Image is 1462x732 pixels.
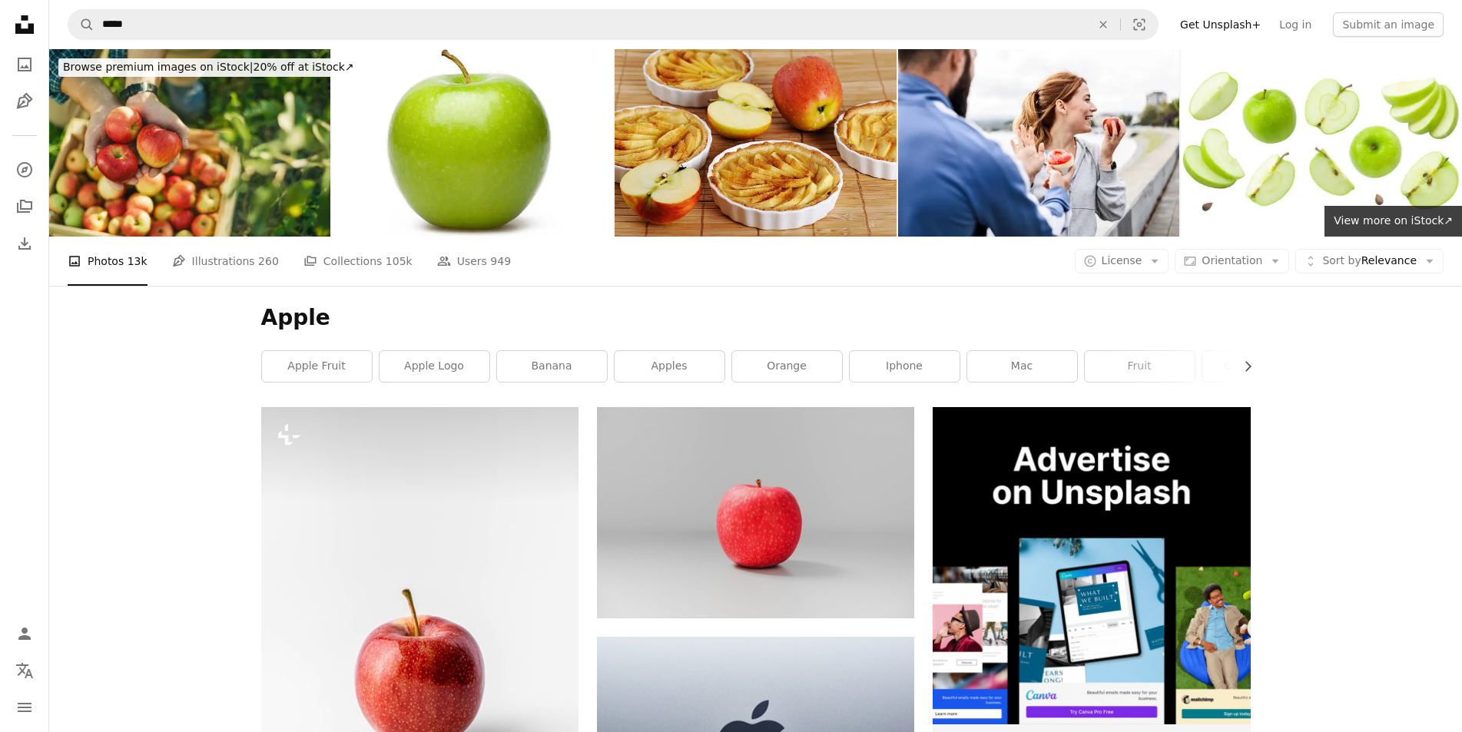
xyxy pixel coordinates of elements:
a: Users 949 [437,237,511,286]
img: Green apple has water drop with slices collection isolated. [1181,49,1462,237]
a: View more on iStock↗ [1324,206,1462,237]
a: Log in [1270,12,1321,37]
span: Relevance [1322,253,1417,269]
span: 260 [258,253,279,270]
a: Log in / Sign up [9,618,40,649]
a: fruit [1085,351,1195,382]
span: View more on iStock ↗ [1334,214,1453,227]
span: Sort by [1322,254,1361,267]
span: License [1102,254,1142,267]
span: Browse premium images on iStock | [63,61,253,73]
span: 105k [386,253,413,270]
a: Illustrations 260 [172,237,279,286]
a: banana [497,351,607,382]
img: file-1635990755334-4bfd90f37242image [933,407,1250,724]
button: Clear [1086,10,1120,39]
a: Illustrations [9,86,40,117]
a: Browse premium images on iStock|20% off at iStock↗ [49,49,368,86]
button: Search Unsplash [68,10,94,39]
a: Collections 105k [303,237,413,286]
button: Sort byRelevance [1295,249,1444,273]
button: Visual search [1121,10,1158,39]
a: Photos [9,49,40,80]
button: Submit an image [1333,12,1444,37]
a: Download History [9,228,40,259]
a: orange [732,351,842,382]
a: Get Unsplash+ [1171,12,1270,37]
img: red apple fruit [597,407,914,618]
a: apple logo [380,351,489,382]
button: scroll list to the right [1234,351,1251,382]
a: apple fruit [262,351,372,382]
button: Orientation [1175,249,1289,273]
button: Menu [9,692,40,723]
a: Collections [9,191,40,222]
img: Senior Fruit Grower Collecting Apples in Orchard [49,49,330,237]
a: green apple [1202,351,1312,382]
a: apples [615,351,724,382]
a: Explore [9,154,40,185]
span: 20% off at iStock ↗ [63,61,354,73]
button: Language [9,655,40,686]
a: A red apple sitting on top of a white table [261,638,579,652]
button: License [1075,249,1169,273]
img: Apple and Tart Mini Cakes [615,49,896,237]
a: iphone [850,351,960,382]
img: Healthy vs. Indulgent [898,49,1179,237]
span: Orientation [1202,254,1262,267]
form: Find visuals sitewide [68,9,1159,40]
a: red apple fruit [597,505,914,519]
img: Professional Photograph of a green apple [332,49,613,237]
h1: Apple [261,304,1251,332]
span: 949 [490,253,511,270]
a: mac [967,351,1077,382]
